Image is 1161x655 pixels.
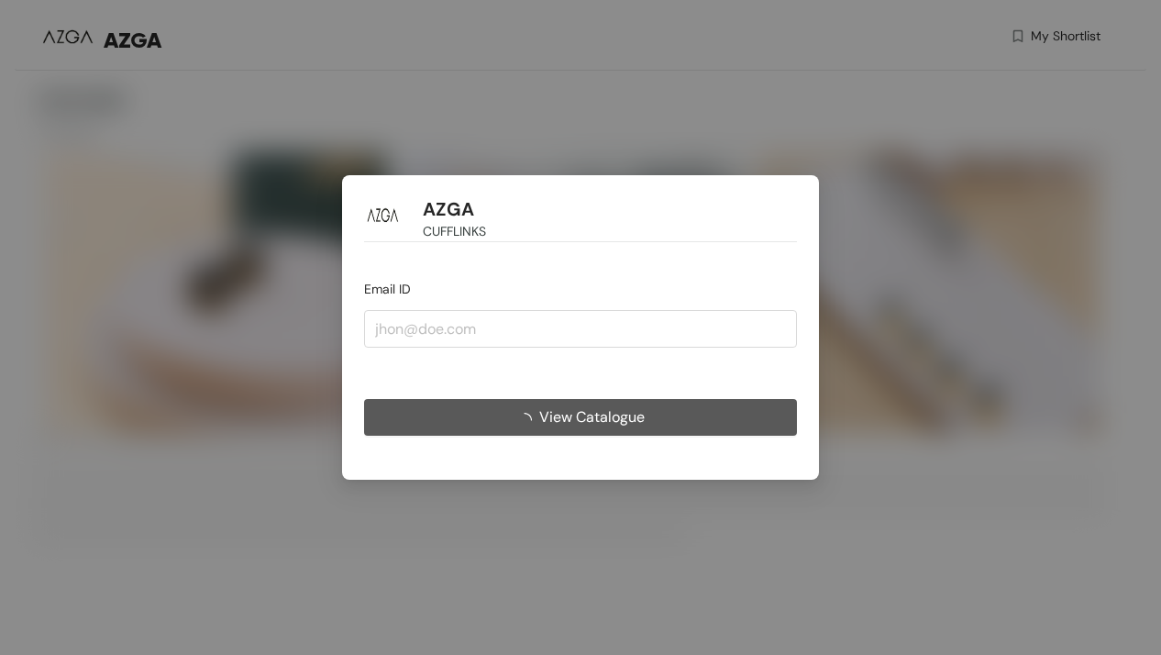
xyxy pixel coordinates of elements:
[364,281,411,297] span: Email ID
[364,399,797,436] button: View Catalogue
[539,405,645,428] span: View Catalogue
[517,413,539,427] span: loading
[364,310,797,347] input: jhon@doe.com
[423,198,474,221] h1: AZGA
[364,197,401,234] img: Buyer Portal
[423,221,486,241] span: CUFFLINKS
